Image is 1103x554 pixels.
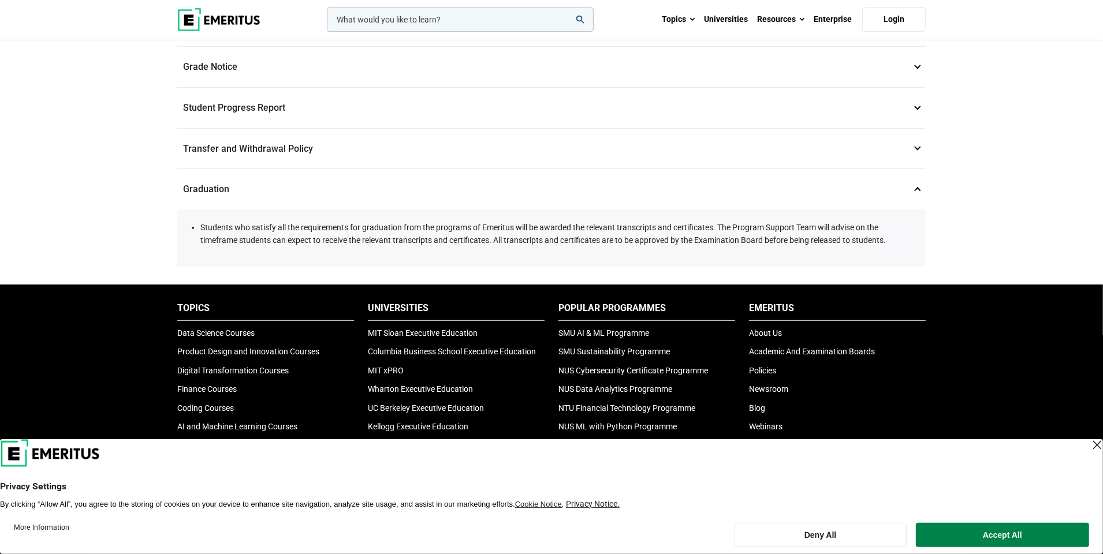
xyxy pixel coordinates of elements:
[368,366,404,375] a: MIT xPRO
[177,47,926,87] p: Grade Notice
[749,403,765,413] a: Blog
[558,384,672,394] a: NUS Data Analytics Programme
[749,422,782,431] a: Webinars
[177,88,926,128] p: Student Progress Report
[368,328,478,338] a: MIT Sloan Executive Education
[177,384,237,394] a: Finance Courses
[177,169,926,209] p: Graduation
[749,347,875,356] a: Academic And Examination Boards
[177,347,319,356] a: Product Design and Innovation Courses
[200,221,914,247] li: Students who satisfy all the requirements for graduation from the programs of Emeritus will be aw...
[749,366,776,375] a: Policies
[368,384,473,394] a: Wharton Executive Education
[862,8,926,32] a: Login
[368,422,468,431] a: Kellogg Executive Education
[177,129,926,169] p: Transfer and Withdrawal Policy
[177,422,297,431] a: AI and Machine Learning Courses
[749,384,788,394] a: Newsroom
[177,403,234,413] a: Coding Courses
[368,347,536,356] a: Columbia Business School Executive Education
[558,328,649,338] a: SMU AI & ML Programme
[558,403,695,413] a: NTU Financial Technology Programme
[558,366,708,375] a: NUS Cybersecurity Certificate Programme
[368,403,484,413] a: UC Berkeley Executive Education
[177,366,289,375] a: Digital Transformation Courses
[749,328,782,338] a: About Us
[558,347,670,356] a: SMU Sustainability Programme
[177,328,255,338] a: Data Science Courses
[558,422,677,431] a: NUS ML with Python Programme
[327,8,594,32] input: woocommerce-product-search-field-0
